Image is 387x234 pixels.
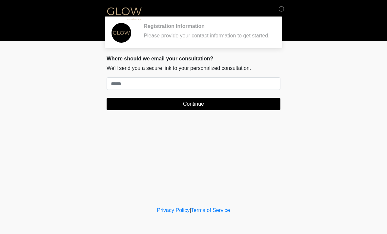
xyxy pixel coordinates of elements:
[107,55,280,62] h2: Where should we email your consultation?
[107,64,280,72] p: We'll send you a secure link to your personalized consultation.
[100,5,149,22] img: Glow Medical Spa Logo
[144,32,271,40] div: Please provide your contact information to get started.
[112,23,131,43] img: Agent Avatar
[190,207,191,213] a: |
[157,207,190,213] a: Privacy Policy
[107,98,280,110] button: Continue
[191,207,230,213] a: Terms of Service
